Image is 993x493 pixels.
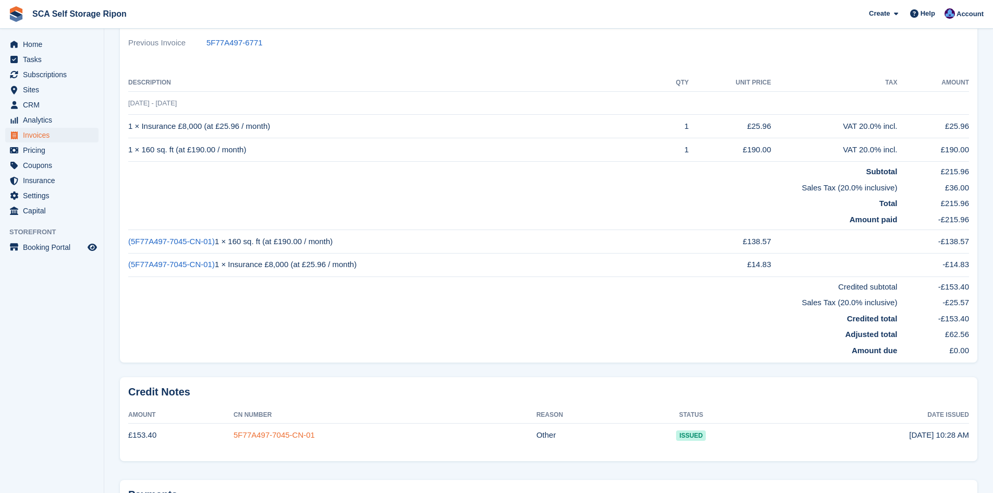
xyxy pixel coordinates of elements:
a: menu [5,240,99,255]
span: Insurance [23,173,85,188]
td: £62.56 [897,324,969,341]
h2: Credit Notes [128,386,969,399]
th: Description [128,75,659,91]
span: [DATE] - [DATE] [128,99,177,107]
span: Sites [23,82,85,97]
div: VAT 20.0% incl. [771,121,897,133]
strong: Adjusted total [845,330,897,339]
td: -£14.83 [897,253,969,276]
td: £153.40 [128,424,234,447]
th: Tax [771,75,897,91]
td: Sales Tax (20.0% inclusive) [128,293,897,309]
strong: Credited total [847,314,898,323]
td: £190.00 [897,138,969,162]
a: menu [5,37,99,52]
img: stora-icon-8386f47178a22dfd0bd8f6a31ec36ba5ce8667c1dd55bd0f319d3a0aa187defe.svg [8,6,24,22]
th: Status [636,407,746,424]
span: Coupons [23,158,85,173]
span: Invoices [23,128,85,142]
a: menu [5,128,99,142]
td: £25.96 [689,115,771,138]
td: 1 [659,115,689,138]
a: menu [5,67,99,82]
td: £138.57 [689,230,771,254]
td: 1 × Insurance £8,000 (at £25.96 / month) [128,115,659,138]
a: menu [5,143,99,158]
a: menu [5,173,99,188]
td: 1 × Insurance £8,000 (at £25.96 / month) [128,253,659,276]
span: Help [921,8,935,19]
td: £190.00 [689,138,771,162]
th: CN Number [234,407,536,424]
td: Sales Tax (20.0% inclusive) [128,178,897,194]
img: Sarah Race [945,8,955,19]
td: £0.00 [897,341,969,357]
td: £25.96 [897,115,969,138]
span: issued [676,430,706,441]
span: Analytics [23,113,85,127]
td: £14.83 [689,253,771,276]
span: Previous Invoice [128,37,206,49]
td: 1 × 160 sq. ft (at £190.00 / month) [128,230,659,254]
span: Home [23,37,85,52]
a: (5F77A497-7045-CN-01) [128,260,215,269]
span: Subscriptions [23,67,85,82]
td: -£25.57 [897,293,969,309]
a: menu [5,98,99,112]
a: 5F77A497-7045-CN-01 [234,430,315,439]
strong: Subtotal [866,167,897,176]
span: Account [957,9,984,19]
th: Amount [128,407,234,424]
a: (5F77A497-7045-CN-01) [128,237,215,246]
th: Reason [536,407,636,424]
th: Amount [897,75,969,91]
span: Booking Portal [23,240,85,255]
a: menu [5,158,99,173]
td: Other [536,424,636,447]
td: -£138.57 [897,230,969,254]
span: Create [869,8,890,19]
time: 2025-10-03 09:28:54 UTC [909,430,969,439]
td: £215.96 [897,162,969,178]
strong: Total [879,199,898,208]
span: Pricing [23,143,85,158]
td: Credited subtotal [128,276,897,293]
td: 1 × 160 sq. ft (at £190.00 / month) [128,138,659,162]
a: menu [5,188,99,203]
a: menu [5,203,99,218]
a: 5F77A497-6771 [206,37,263,49]
th: QTY [659,75,689,91]
td: 1 [659,138,689,162]
th: Unit Price [689,75,771,91]
a: menu [5,52,99,67]
td: -£215.96 [897,210,969,230]
span: Tasks [23,52,85,67]
td: -£153.40 [897,276,969,293]
strong: Amount paid [850,215,898,224]
strong: Amount due [852,346,898,355]
span: Capital [23,203,85,218]
td: -£153.40 [897,309,969,325]
a: SCA Self Storage Ripon [28,5,131,22]
a: Preview store [86,241,99,254]
a: menu [5,82,99,97]
th: Date Issued [746,407,969,424]
div: VAT 20.0% incl. [771,144,897,156]
td: £215.96 [897,194,969,210]
span: Storefront [9,227,104,237]
td: £36.00 [897,178,969,194]
span: CRM [23,98,85,112]
span: Settings [23,188,85,203]
a: menu [5,113,99,127]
